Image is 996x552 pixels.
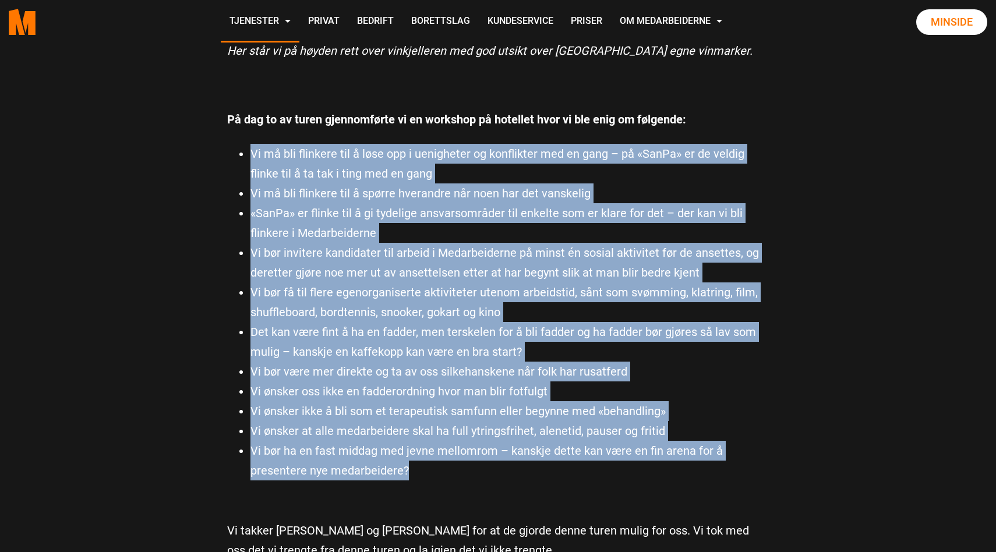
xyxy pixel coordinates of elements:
[250,441,769,480] li: Vi bør ha en fast middag med jevne mellomrom – kanskje dette kan være en fin arena for å presente...
[227,44,753,58] em: Her står vi på høyden rett over vinkjelleren med god utsikt over [GEOGRAPHIC_DATA] egne vinmarker.
[221,1,299,43] a: Tjenester
[562,1,611,43] a: Priser
[250,421,769,441] li: Vi ønsker at alle medarbeidere skal ha full ytringsfrihet, alenetid, pauser og fritid
[250,183,769,203] li: Vi må bli flinkere til å spørre hverandre når noen har det vanskelig
[250,381,769,401] li: Vi ønsker oss ikke en fadderordning hvor man blir fotfulgt
[250,203,769,243] li: «SanPa» er flinke til å gi tydelige ansvarsområder til enkelte som er klare for det – der kan vi ...
[402,1,479,43] a: Borettslag
[348,1,402,43] a: Bedrift
[250,362,769,381] li: Vi bør være mer direkte og ta av oss silkehanskene når folk har rusatferd
[611,1,731,43] a: Om Medarbeiderne
[479,1,562,43] a: Kundeservice
[916,9,987,35] a: Minside
[227,112,686,126] strong: På dag to av turen gjennomførte vi en workshop på hotellet hvor vi ble enig om følgende:
[250,401,769,421] li: Vi ønsker ikke å bli som et terapeutisk samfunn eller begynne med «behandling»
[250,144,769,183] li: Vi må bli flinkere til å løse opp i uenigheter og konflikter med en gang – på «SanPa» er de veldi...
[250,243,769,282] li: Vi bør invitere kandidater til arbeid i Medarbeiderne på minst én sosial aktivitet før de ansette...
[299,1,348,43] a: Privat
[250,322,769,362] li: Det kan være fint å ha en fadder, men terskelen for å bli fadder og ha fadder bør gjøres så lav s...
[250,282,769,322] li: Vi bør få til flere egenorganiserte aktiviteter utenom arbeidstid, sånt som svømming, klatring, f...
